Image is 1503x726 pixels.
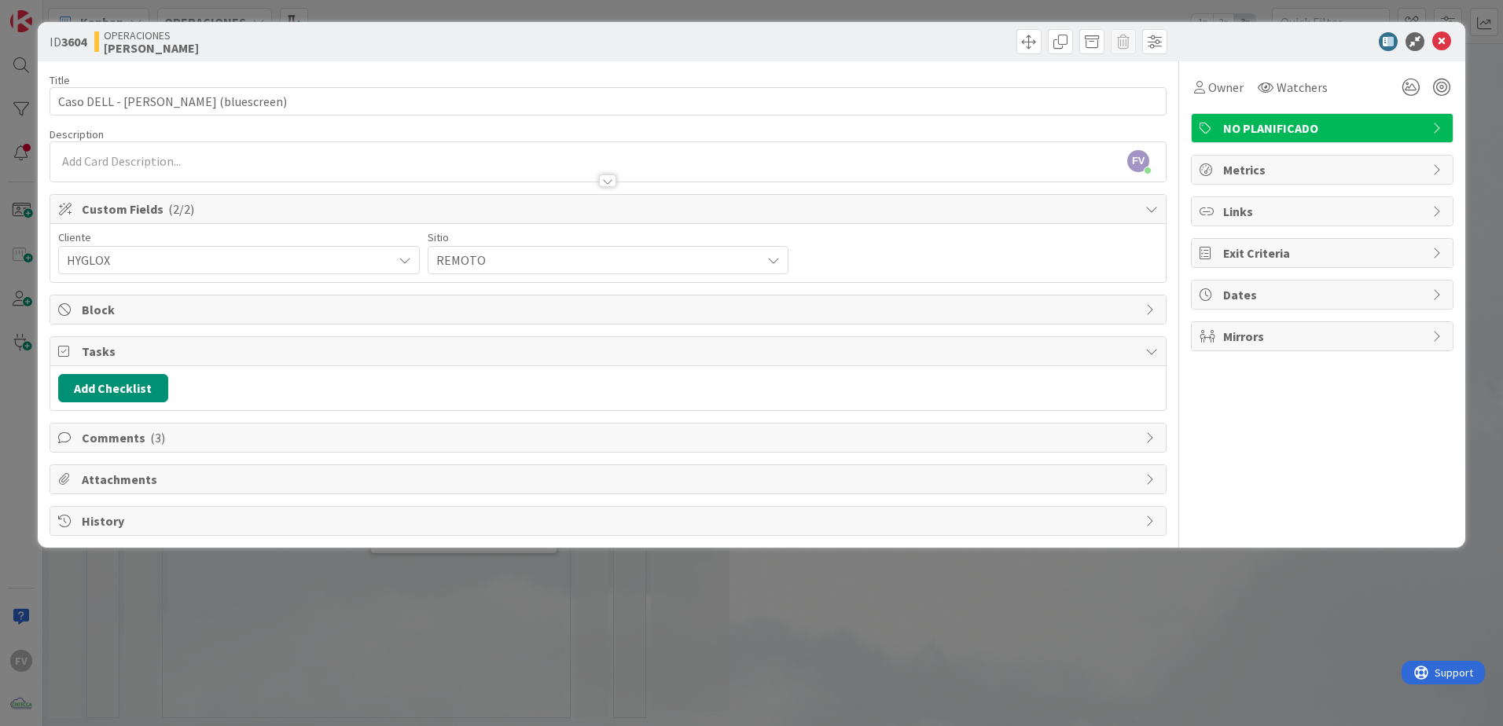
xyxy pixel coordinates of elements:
[58,232,420,243] div: Cliente
[61,34,86,49] b: 3604
[50,73,70,87] label: Title
[436,249,754,271] span: REMOTO
[1277,78,1328,97] span: Watchers
[58,374,168,402] button: Add Checklist
[104,29,199,42] span: OPERACIONES
[104,42,199,54] b: [PERSON_NAME]
[50,87,1167,115] input: type card name here...
[1127,150,1149,172] span: FV
[1223,160,1424,179] span: Metrics
[82,200,1137,218] span: Custom Fields
[82,300,1137,319] span: Block
[1223,285,1424,304] span: Dates
[428,232,789,243] div: Sitio
[150,430,165,445] span: ( 3 )
[82,470,1137,489] span: Attachments
[67,249,384,271] span: HYGLOX
[1223,202,1424,221] span: Links
[1223,327,1424,346] span: Mirrors
[82,511,1137,530] span: History
[1208,78,1244,97] span: Owner
[1223,244,1424,262] span: Exit Criteria
[82,428,1137,447] span: Comments
[1223,119,1424,137] span: NO PLANIFICADO
[50,32,86,51] span: ID
[168,201,194,217] span: ( 2/2 )
[50,127,104,141] span: Description
[82,342,1137,361] span: Tasks
[33,2,72,21] span: Support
